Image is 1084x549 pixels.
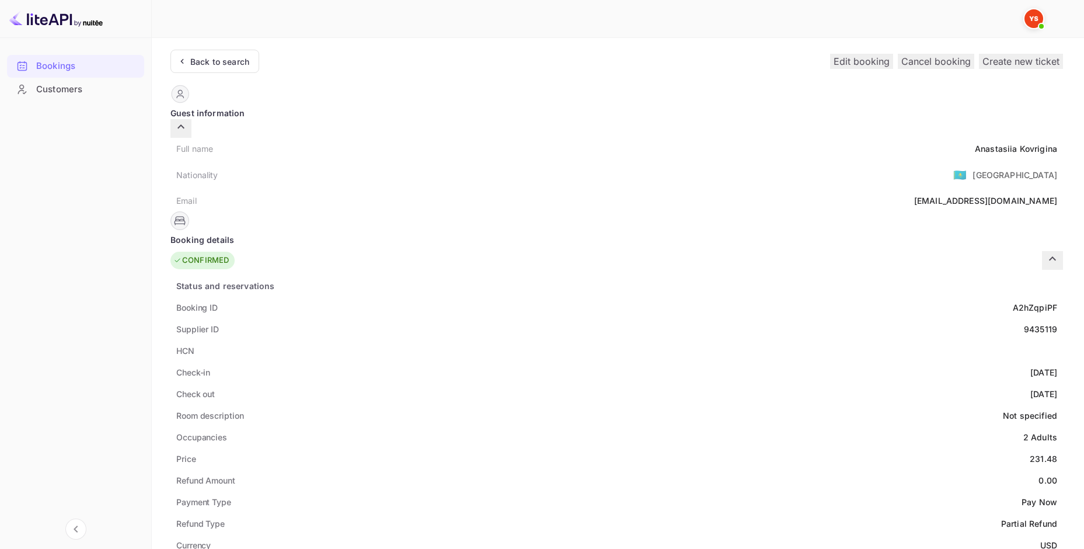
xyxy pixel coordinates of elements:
div: Payment Type [176,496,231,508]
button: Create new ticket [979,54,1063,69]
div: Check-in [176,366,210,378]
button: Edit booking [830,54,893,69]
div: Partial Refund [1001,517,1057,530]
div: Price [176,453,196,465]
div: Refund Amount [176,474,235,487]
div: Supplier ID [176,323,219,335]
button: Cancel booking [898,54,974,69]
div: CONFIRMED [173,255,229,266]
div: 231.48 [1030,453,1057,465]
div: 2 Adults [1023,431,1057,443]
div: Anastasiia Kovrigina [975,143,1057,155]
button: Collapse navigation [65,519,86,540]
div: [EMAIL_ADDRESS][DOMAIN_NAME] [914,194,1057,207]
div: A2hZqpiPF [1013,301,1057,314]
div: Nationality [176,169,218,181]
div: Customers [7,78,144,101]
div: Booking details [170,234,1063,246]
div: [GEOGRAPHIC_DATA] [973,169,1057,181]
div: Refund Type [176,517,225,530]
a: Customers [7,78,144,100]
div: Room description [176,409,243,422]
div: Customers [36,83,138,96]
div: Back to search [190,55,249,68]
a: Bookings [7,55,144,77]
div: Bookings [36,60,138,73]
div: [DATE] [1030,388,1057,400]
div: Bookings [7,55,144,78]
img: LiteAPI logo [9,9,103,28]
span: United States [953,164,967,185]
div: Booking ID [176,301,218,314]
div: Check out [176,388,215,400]
img: Yandex Support [1024,9,1043,28]
div: 9435119 [1024,323,1057,335]
div: Occupancies [176,431,227,443]
div: Guest information [170,107,1063,119]
div: Full name [176,143,213,155]
div: Status and reservations [176,280,274,292]
div: Pay Now [1022,496,1057,508]
div: 0.00 [1038,474,1057,487]
div: HCN [176,345,194,357]
div: Not specified [1003,409,1057,422]
div: Email [176,194,197,207]
div: [DATE] [1030,366,1057,378]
